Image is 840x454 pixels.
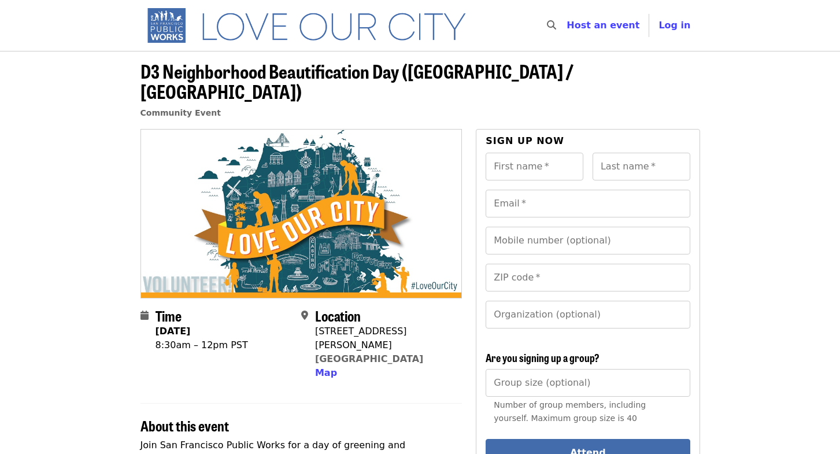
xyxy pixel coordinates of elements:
div: [STREET_ADDRESS][PERSON_NAME] [315,324,453,352]
input: Last name [593,153,690,180]
input: Email [486,190,690,217]
span: Number of group members, including yourself. Maximum group size is 40 [494,400,646,423]
img: SF Public Works - Home [140,7,483,44]
button: Log in [649,14,700,37]
strong: [DATE] [156,326,191,337]
span: D3 Neighborhood Beautification Day ([GEOGRAPHIC_DATA] / [GEOGRAPHIC_DATA]) [140,57,573,105]
span: Map [315,367,337,378]
a: [GEOGRAPHIC_DATA] [315,353,423,364]
input: ZIP code [486,264,690,291]
input: Organization (optional) [486,301,690,328]
span: Are you signing up a group? [486,350,600,365]
span: Time [156,305,182,326]
a: Host an event [567,20,639,31]
input: Search [563,12,572,39]
input: First name [486,153,583,180]
i: search icon [547,20,556,31]
span: About this event [140,415,229,435]
a: Community Event [140,108,221,117]
i: map-marker-alt icon [301,310,308,321]
div: 8:30am – 12pm PST [156,338,248,352]
span: Location [315,305,361,326]
span: Log in [658,20,690,31]
i: calendar icon [140,310,149,321]
span: Sign up now [486,135,564,146]
input: [object Object] [486,369,690,397]
img: D3 Neighborhood Beautification Day (North Beach / Russian Hill) organized by SF Public Works [141,130,462,297]
input: Mobile number (optional) [486,227,690,254]
button: Map [315,366,337,380]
